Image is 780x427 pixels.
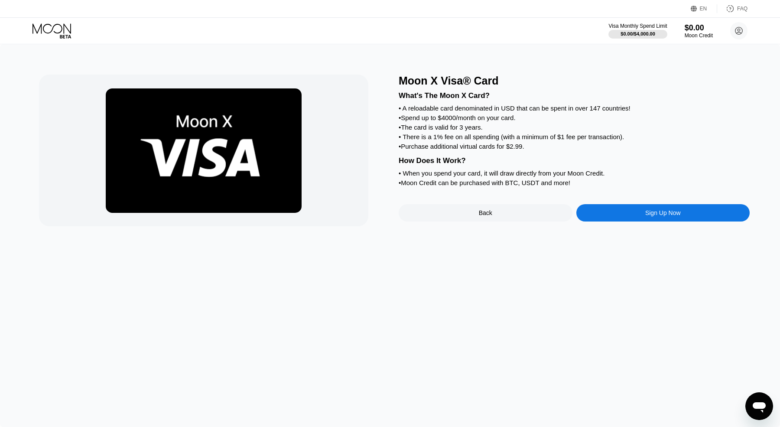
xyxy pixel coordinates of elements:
[399,143,750,150] div: • Purchase additional virtual cards for $2.99.
[645,209,681,216] div: Sign Up Now
[691,4,717,13] div: EN
[608,23,667,39] div: Visa Monthly Spend Limit$0.00/$4,000.00
[399,204,572,222] div: Back
[717,4,747,13] div: FAQ
[399,133,750,140] div: • There is a 1% fee on all spending (with a minimum of $1 fee per transaction).
[399,91,750,100] div: What's The Moon X Card?
[685,23,713,39] div: $0.00Moon Credit
[399,104,750,112] div: • A reloadable card denominated in USD that can be spent in over 147 countries!
[621,31,655,36] div: $0.00 / $4,000.00
[399,124,750,131] div: • The card is valid for 3 years.
[685,33,713,39] div: Moon Credit
[745,392,773,420] iframe: Button to launch messaging window
[399,114,750,121] div: • Spend up to $4000/month on your card.
[608,23,667,29] div: Visa Monthly Spend Limit
[399,156,750,165] div: How Does It Work?
[399,179,750,186] div: • Moon Credit can be purchased with BTC, USDT and more!
[399,169,750,177] div: • When you spend your card, it will draw directly from your Moon Credit.
[479,209,492,216] div: Back
[700,6,707,12] div: EN
[576,204,750,222] div: Sign Up Now
[399,75,750,87] div: Moon X Visa® Card
[685,23,713,33] div: $0.00
[737,6,747,12] div: FAQ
